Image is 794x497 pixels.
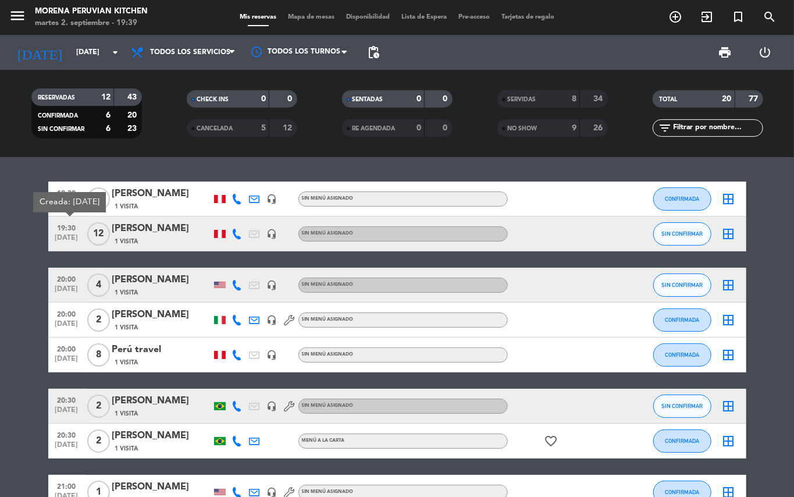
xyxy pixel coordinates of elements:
div: [PERSON_NAME] [112,480,211,495]
strong: 5 [261,124,266,132]
span: CONFIRMADA [665,438,699,444]
span: 4 [87,274,110,297]
span: SENTADAS [353,97,383,102]
button: menu [9,7,26,29]
span: 20:00 [52,272,81,285]
button: CONFIRMADA [653,343,711,367]
span: 2 [87,395,110,418]
i: border_all [722,278,736,292]
button: SIN CONFIRMAR [653,395,711,418]
span: CONFIRMADA [665,352,699,358]
span: Pre-acceso [453,14,496,20]
span: [DATE] [52,441,81,455]
span: Sin menú asignado [302,317,354,322]
strong: 8 [572,95,576,103]
strong: 43 [127,93,139,101]
div: [PERSON_NAME] [112,428,211,443]
i: headset_mic [267,315,277,325]
span: Mapa de mesas [282,14,340,20]
span: [DATE] [52,320,81,333]
span: [DATE] [52,285,81,299]
i: border_all [722,348,736,362]
span: 21:00 [52,479,81,492]
span: CONFIRMADA [38,113,79,119]
span: 20:00 [52,342,81,355]
span: NO SHOW [508,126,537,132]
span: 2 [87,429,110,453]
i: headset_mic [267,229,277,239]
strong: 12 [283,124,294,132]
strong: 0 [261,95,266,103]
div: Creada: [DATE] [33,192,106,212]
i: headset_mic [267,350,277,360]
i: turned_in_not [731,10,745,24]
span: Tarjetas de regalo [496,14,560,20]
strong: 0 [416,95,421,103]
span: CANCELADA [197,126,233,132]
span: pending_actions [366,45,380,59]
span: print [718,45,732,59]
span: RE AGENDADA [353,126,396,132]
i: search [763,10,777,24]
button: SIN CONFIRMAR [653,274,711,297]
i: filter_list [658,121,672,135]
strong: 34 [593,95,605,103]
button: CONFIRMADA [653,308,711,332]
i: border_all [722,399,736,413]
span: 1 Visita [115,288,138,297]
span: 20:30 [52,393,81,406]
div: [PERSON_NAME] [112,393,211,409]
span: 1 Visita [115,358,138,367]
i: add_circle_outline [668,10,682,24]
button: CONFIRMADA [653,187,711,211]
span: [DATE] [52,234,81,247]
span: 1 Visita [115,444,138,453]
span: 19:30 [52,221,81,234]
span: Sin menú asignado [302,282,354,287]
strong: 20 [127,111,139,119]
strong: 6 [106,111,111,119]
span: 8 [87,343,110,367]
i: border_all [722,227,736,241]
span: Disponibilidad [340,14,396,20]
i: favorite_border [544,434,558,448]
i: headset_mic [267,194,277,204]
strong: 0 [287,95,294,103]
span: SIN CONFIRMAR [661,230,703,237]
span: [DATE] [52,355,81,368]
span: RESERVADAS [38,95,76,101]
span: 2 [87,308,110,332]
strong: 0 [443,124,450,132]
div: [PERSON_NAME] [112,186,211,201]
span: TOTAL [660,97,678,102]
i: power_settings_new [759,45,772,59]
div: [PERSON_NAME] [112,221,211,236]
div: Morena Peruvian Kitchen [35,6,148,17]
button: CONFIRMADA [653,429,711,453]
i: border_all [722,192,736,206]
span: [DATE] [52,406,81,420]
strong: 20 [722,95,732,103]
div: LOG OUT [745,35,785,70]
span: CHECK INS [197,97,229,102]
span: 1 Visita [115,202,138,211]
input: Filtrar por nombre... [672,122,763,134]
i: exit_to_app [700,10,714,24]
strong: 26 [593,124,605,132]
span: Sin menú asignado [302,489,354,494]
span: 12 [87,222,110,246]
span: CONFIRMADA [665,489,699,495]
span: MENÚ A LA CARTA [302,438,345,443]
div: [PERSON_NAME] [112,307,211,322]
i: border_all [722,313,736,327]
span: Sin menú asignado [302,196,354,201]
span: SIN CONFIRMAR [38,126,85,132]
div: martes 2. septiembre - 19:39 [35,17,148,29]
span: 1 Visita [115,237,138,246]
button: SIN CONFIRMAR [653,222,711,246]
strong: 12 [101,93,111,101]
strong: 0 [416,124,421,132]
strong: 9 [572,124,576,132]
strong: 77 [749,95,760,103]
span: 1 Visita [115,323,138,332]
